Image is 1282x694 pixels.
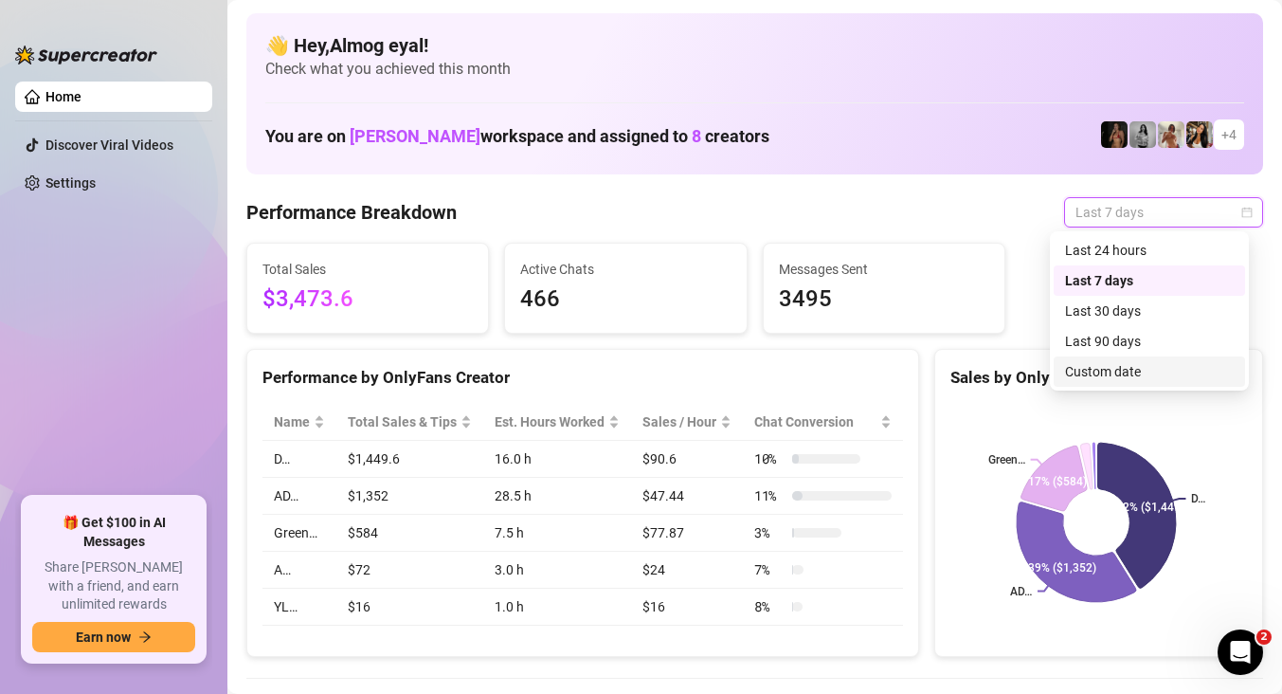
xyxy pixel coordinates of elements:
h1: You are on workspace and assigned to creators [265,126,769,147]
td: $90.6 [631,441,743,478]
div: Last 30 days [1065,301,1234,321]
span: 8 [692,126,701,146]
span: calendar [1241,207,1253,218]
span: Check what you achieved this month [265,59,1244,80]
span: 2 [1256,630,1272,645]
img: D [1101,121,1128,148]
h4: 👋 Hey, Almog eyal ! [265,32,1244,59]
a: Discover Viral Videos [45,137,173,153]
span: arrow-right [138,630,152,644]
td: $77.87 [631,515,743,552]
td: A… [262,552,336,589]
span: Active Chats [520,259,731,280]
div: Last 90 days [1065,331,1234,352]
div: Custom date [1065,361,1234,382]
div: Last 30 days [1054,296,1245,326]
td: Green… [262,515,336,552]
h4: Performance Breakdown [246,199,457,226]
td: YL… [262,589,336,626]
span: + 4 [1221,124,1237,145]
span: $3,473.6 [262,282,473,318]
span: 🎁 Get $100 in AI Messages [32,514,195,551]
span: Name [274,411,310,432]
span: Sales / Hour [642,411,716,432]
td: 16.0 h [483,441,631,478]
span: Messages Sent [779,259,989,280]
div: Est. Hours Worked [495,411,605,432]
div: Performance by OnlyFans Creator [262,365,903,391]
text: Green… [988,453,1025,466]
div: Last 90 days [1054,326,1245,356]
div: Custom date [1054,356,1245,387]
span: Chat Conversion [754,411,876,432]
img: Green [1158,121,1184,148]
th: Sales / Hour [631,404,743,441]
td: $16 [631,589,743,626]
td: 28.5 h [483,478,631,515]
td: 1.0 h [483,589,631,626]
a: Home [45,89,81,104]
img: A [1129,121,1156,148]
span: Total Sales [262,259,473,280]
span: Total Sales & Tips [348,411,457,432]
img: logo-BBDzfeDw.svg [15,46,157,64]
span: 466 [520,282,731,318]
span: 11 % [754,485,785,506]
div: Sales by OnlyFans Creator [950,365,1247,391]
div: Last 7 days [1065,270,1234,291]
span: 10 % [754,448,785,469]
td: D… [262,441,336,478]
span: [PERSON_NAME] [350,126,480,146]
iframe: Intercom live chat [1218,630,1263,675]
div: Last 24 hours [1065,240,1234,261]
td: $24 [631,552,743,589]
td: 7.5 h [483,515,631,552]
span: Share [PERSON_NAME] with a friend, and earn unlimited rewards [32,558,195,614]
th: Chat Conversion [743,404,903,441]
td: $1,352 [336,478,483,515]
span: 7 % [754,559,785,580]
td: AD… [262,478,336,515]
span: 3495 [779,282,989,318]
span: 8 % [754,596,785,617]
span: Earn now [76,630,131,645]
text: D… [1191,492,1205,505]
text: AD… [1010,585,1032,598]
th: Name [262,404,336,441]
button: Earn nowarrow-right [32,622,195,652]
img: AD [1186,121,1213,148]
td: $16 [336,589,483,626]
span: 3 % [754,522,785,543]
td: $72 [336,552,483,589]
td: $584 [336,515,483,552]
div: Last 7 days [1054,265,1245,296]
td: $47.44 [631,478,743,515]
span: Last 7 days [1075,198,1252,227]
td: 3.0 h [483,552,631,589]
a: Settings [45,175,96,191]
div: Last 24 hours [1054,235,1245,265]
th: Total Sales & Tips [336,404,483,441]
td: $1,449.6 [336,441,483,478]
